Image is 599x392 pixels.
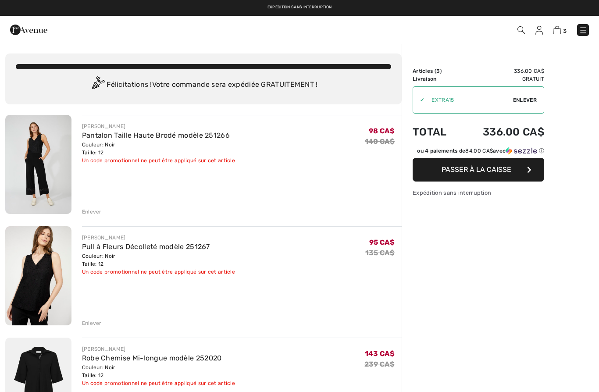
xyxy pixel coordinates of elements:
img: 1ère Avenue [10,21,47,39]
div: ou 4 paiements de avec [417,147,544,155]
td: 336.00 CA$ [460,67,544,75]
span: Passer à la caisse [442,165,511,174]
img: Sezzle [506,147,537,155]
img: Pantalon Taille Haute Brodé modèle 251266 [5,115,71,214]
div: [PERSON_NAME] [82,234,235,242]
span: 3 [563,28,567,34]
span: 143 CA$ [365,349,395,358]
div: ✔ [413,96,424,104]
span: 84.00 CA$ [465,148,493,154]
div: Enlever [82,319,102,327]
input: Code promo [424,87,513,113]
a: Pull à Fleurs Décolleté modèle 251267 [82,242,210,251]
td: Articles ( ) [413,67,460,75]
div: Enlever [82,208,102,216]
s: 140 CA$ [365,137,395,146]
div: Couleur: Noir Taille: 12 [82,363,235,379]
td: Livraison [413,75,460,83]
s: 135 CA$ [365,249,395,257]
td: Gratuit [460,75,544,83]
div: [PERSON_NAME] [82,345,235,353]
a: Robe Chemise Mi-longue modèle 252020 [82,354,222,362]
s: 239 CA$ [364,360,395,368]
div: Un code promotionnel ne peut être appliqué sur cet article [82,268,235,276]
td: Total [413,117,460,147]
button: Passer à la caisse [413,158,544,182]
a: 1ère Avenue [10,25,47,33]
td: 336.00 CA$ [460,117,544,147]
img: Mes infos [535,26,543,35]
div: Félicitations ! Votre commande sera expédiée GRATUITEMENT ! [16,76,391,94]
div: Un code promotionnel ne peut être appliqué sur cet article [82,157,235,164]
div: [PERSON_NAME] [82,122,235,130]
div: Un code promotionnel ne peut être appliqué sur cet article [82,379,235,387]
div: Couleur: Noir Taille: 12 [82,252,235,268]
img: Panier d'achat [553,26,561,34]
a: Pantalon Taille Haute Brodé modèle 251266 [82,131,230,139]
div: Couleur: Noir Taille: 12 [82,141,235,157]
img: Recherche [517,26,525,34]
div: ou 4 paiements de84.00 CA$avecSezzle Cliquez pour en savoir plus sur Sezzle [413,147,544,158]
span: Enlever [513,96,537,104]
img: Congratulation2.svg [89,76,107,94]
img: Pull à Fleurs Décolleté modèle 251267 [5,226,71,325]
a: 3 [553,25,567,35]
img: Menu [579,26,588,35]
div: Expédition sans interruption [413,189,544,197]
span: 3 [436,68,440,74]
span: 98 CA$ [369,127,395,135]
span: 95 CA$ [369,238,395,246]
